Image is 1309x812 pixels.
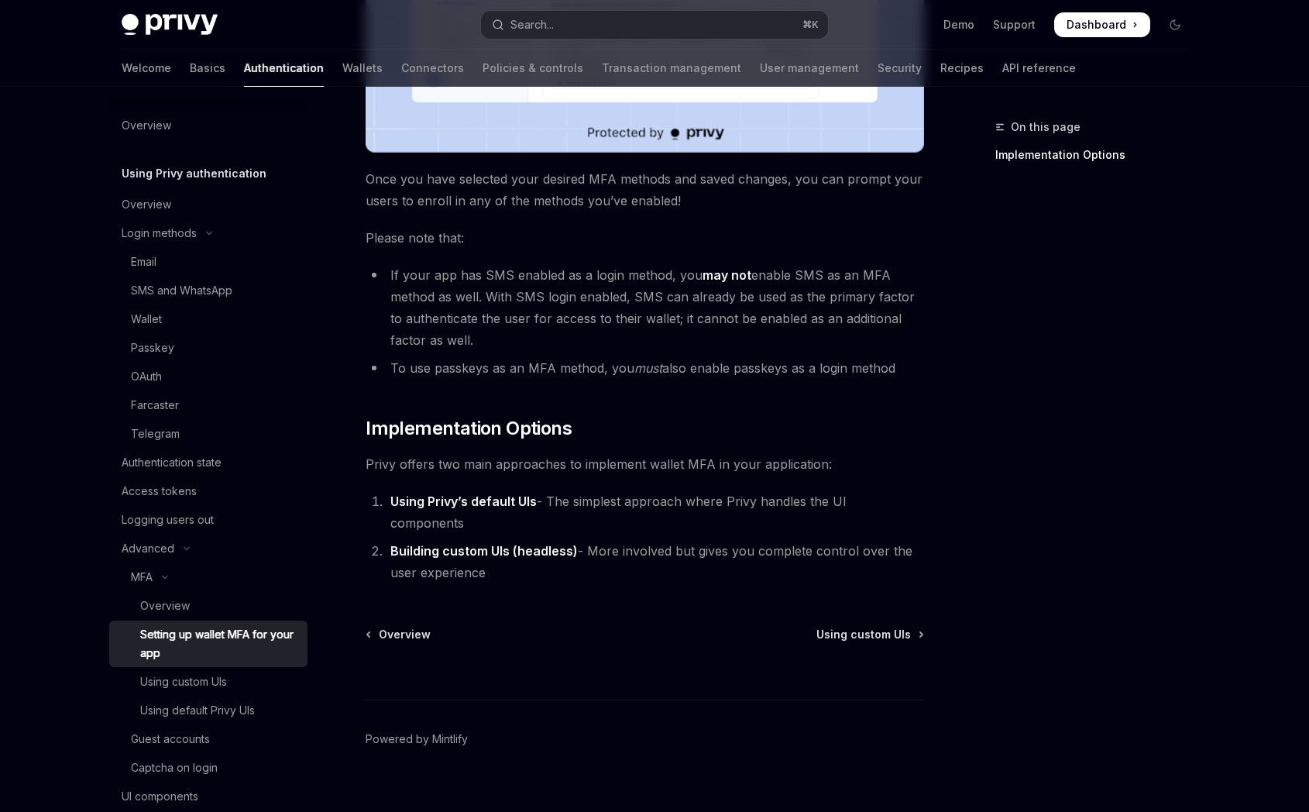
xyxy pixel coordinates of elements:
[109,219,307,247] button: Toggle Login methods section
[109,563,307,591] button: Toggle MFA section
[943,17,974,33] a: Demo
[1163,12,1187,37] button: Toggle dark mode
[122,511,214,529] div: Logging users out
[109,420,307,448] a: Telegram
[131,281,232,300] div: SMS and WhatsApp
[109,248,307,276] a: Email
[366,357,924,379] li: To use passkeys as an MFA method, you also enable passkeys as a login method
[131,425,180,443] div: Telegram
[390,543,578,559] strong: Building custom UIs (headless)
[122,482,197,501] div: Access tokens
[122,164,266,183] h5: Using Privy authentication
[366,227,924,249] span: Please note that:
[634,360,662,376] em: must
[131,367,162,386] div: OAuth
[131,310,162,329] div: Wallet
[109,725,307,753] a: Guest accounts
[109,449,307,477] a: Authentication state
[109,391,307,419] a: Farcaster
[109,506,307,534] a: Logging users out
[109,305,307,333] a: Wallet
[760,50,859,87] a: User management
[131,339,174,357] div: Passkey
[131,396,179,415] div: Farcaster
[993,17,1036,33] a: Support
[122,224,197,243] div: Login methods
[131,759,218,777] div: Captcha on login
[109,783,307,810] a: UI components
[109,477,307,505] a: Access tokens
[109,621,307,667] a: Setting up wallet MFA for your app
[109,334,307,362] a: Passkey
[140,625,298,662] div: Setting up wallet MFA for your app
[122,50,171,87] a: Welcome
[109,697,307,724] a: Using default Privy UIs
[131,568,153,587] div: MFA
[703,267,751,283] strong: may not
[878,50,922,87] a: Security
[1067,17,1126,33] span: Dashboard
[109,363,307,391] a: OAuth
[122,116,171,135] div: Overview
[602,50,741,87] a: Transaction management
[366,168,924,212] span: Once you have selected your desired MFA methods and saved changes, you can prompt your users to e...
[367,627,431,642] a: Overview
[481,11,828,39] button: Open search
[109,535,307,563] button: Toggle Advanced section
[366,731,468,747] a: Powered by Mintlify
[1002,50,1076,87] a: API reference
[140,673,227,691] div: Using custom UIs
[109,277,307,304] a: SMS and WhatsApp
[109,754,307,782] a: Captcha on login
[366,453,924,475] span: Privy offers two main approaches to implement wallet MFA in your application:
[109,112,307,139] a: Overview
[386,540,924,583] li: - More involved but gives you complete control over the user experience
[940,50,984,87] a: Recipes
[190,50,225,87] a: Basics
[109,592,307,620] a: Overview
[122,539,174,558] div: Advanced
[379,627,431,642] span: Overview
[109,191,307,218] a: Overview
[401,50,464,87] a: Connectors
[131,253,156,271] div: Email
[122,787,198,806] div: UI components
[1054,12,1150,37] a: Dashboard
[244,50,324,87] a: Authentication
[342,50,383,87] a: Wallets
[483,50,583,87] a: Policies & controls
[510,15,554,34] div: Search...
[802,19,819,31] span: ⌘ K
[816,627,911,642] span: Using custom UIs
[816,627,922,642] a: Using custom UIs
[122,195,171,214] div: Overview
[995,143,1200,167] a: Implementation Options
[366,416,572,441] span: Implementation Options
[131,730,210,748] div: Guest accounts
[390,494,537,509] strong: Using Privy’s default UIs
[366,264,924,351] li: If your app has SMS enabled as a login method, you enable SMS as an MFA method as well. With SMS ...
[140,701,255,720] div: Using default Privy UIs
[122,453,222,472] div: Authentication state
[1011,118,1081,136] span: On this page
[386,490,924,534] li: - The simplest approach where Privy handles the UI components
[109,668,307,696] a: Using custom UIs
[122,14,218,36] img: dark logo
[140,597,190,615] div: Overview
